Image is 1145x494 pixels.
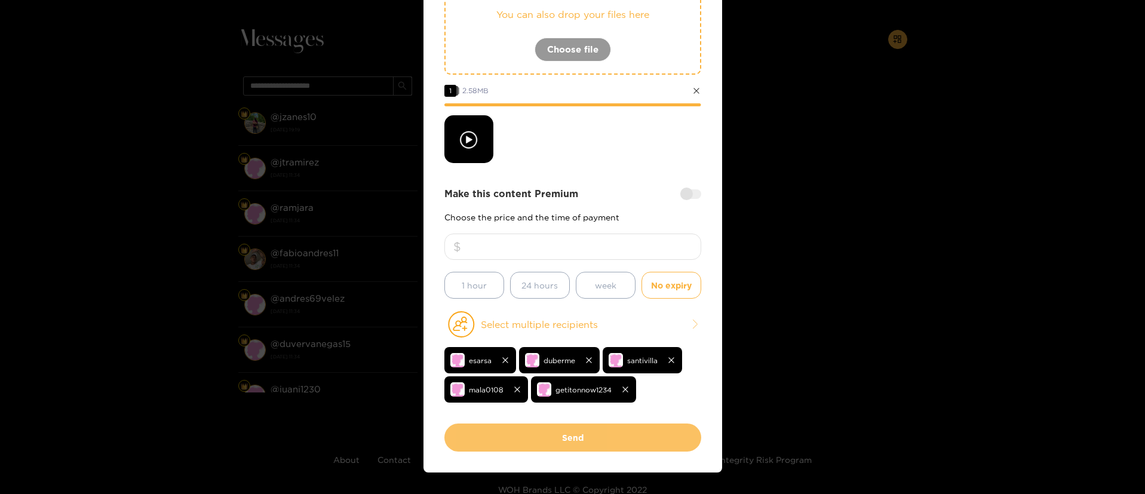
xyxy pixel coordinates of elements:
[555,383,612,397] span: getitonnow1234
[535,38,611,62] button: Choose file
[444,85,456,97] span: 1
[576,272,636,299] button: week
[444,311,701,338] button: Select multiple recipients
[521,278,558,292] span: 24 hours
[469,8,676,22] p: You can also drop your files here
[651,278,692,292] span: No expiry
[450,353,465,367] img: no-avatar.png
[450,382,465,397] img: no-avatar.png
[444,424,701,452] button: Send
[609,353,623,367] img: no-avatar.png
[444,213,701,222] p: Choose the price and the time of payment
[469,383,504,397] span: mala0108
[595,278,616,292] span: week
[641,272,701,299] button: No expiry
[462,87,489,94] span: 2.58 MB
[544,354,575,367] span: duberme
[537,382,551,397] img: no-avatar.png
[444,187,578,201] strong: Make this content Premium
[525,353,539,367] img: no-avatar.png
[510,272,570,299] button: 24 hours
[469,354,492,367] span: esarsa
[462,278,487,292] span: 1 hour
[627,354,658,367] span: santivilla
[444,272,504,299] button: 1 hour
